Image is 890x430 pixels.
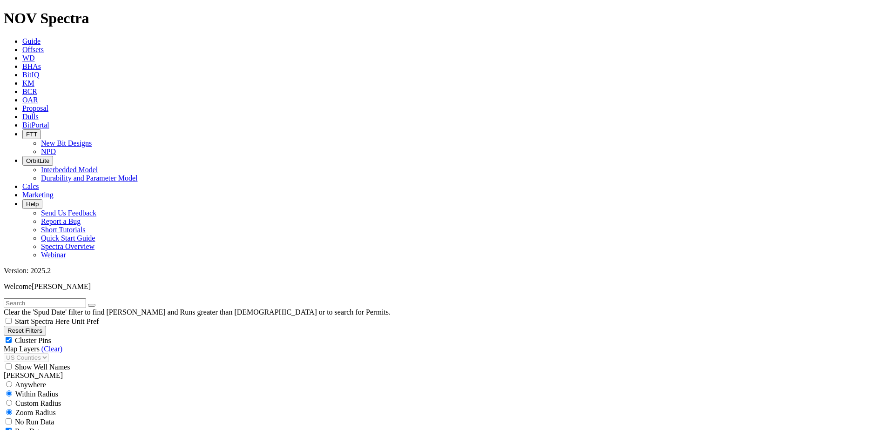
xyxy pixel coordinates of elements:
span: Help [26,201,39,208]
a: Durability and Parameter Model [41,174,138,182]
button: Reset Filters [4,326,46,336]
span: Within Radius [15,390,58,398]
a: (Clear) [41,345,62,353]
span: Start Spectra Here [15,317,69,325]
div: [PERSON_NAME] [4,371,886,380]
span: [PERSON_NAME] [32,282,91,290]
a: BitIQ [22,71,39,79]
a: WD [22,54,35,62]
span: Cluster Pins [15,336,51,344]
span: OrbitLite [26,157,49,164]
a: BHAs [22,62,41,70]
button: FTT [22,129,41,139]
span: Clear the 'Spud Date' filter to find [PERSON_NAME] and Runs greater than [DEMOGRAPHIC_DATA] or to... [4,308,391,316]
h1: NOV Spectra [4,10,886,27]
a: Quick Start Guide [41,234,95,242]
button: Help [22,199,42,209]
span: Show Well Names [15,363,70,371]
a: BitPortal [22,121,49,129]
div: Version: 2025.2 [4,267,886,275]
a: Marketing [22,191,54,199]
span: Zoom Radius [15,409,56,417]
a: Report a Bug [41,217,81,225]
a: Webinar [41,251,66,259]
a: Send Us Feedback [41,209,96,217]
a: Offsets [22,46,44,54]
a: New Bit Designs [41,139,92,147]
input: Search [4,298,86,308]
a: Short Tutorials [41,226,86,234]
a: Guide [22,37,40,45]
a: Interbedded Model [41,166,98,174]
a: Calcs [22,182,39,190]
a: NPD [41,148,56,155]
span: Custom Radius [15,399,61,407]
span: Map Layers [4,345,40,353]
a: Spectra Overview [41,242,94,250]
a: KM [22,79,34,87]
a: BCR [22,87,37,95]
span: Unit Pref [71,317,99,325]
a: Dulls [22,113,39,121]
span: No Run Data [15,418,54,426]
input: Start Spectra Here [6,318,12,324]
a: Proposal [22,104,48,112]
a: OAR [22,96,38,104]
span: FTT [26,131,37,138]
button: OrbitLite [22,156,53,166]
p: Welcome [4,282,886,291]
span: Anywhere [15,381,46,389]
